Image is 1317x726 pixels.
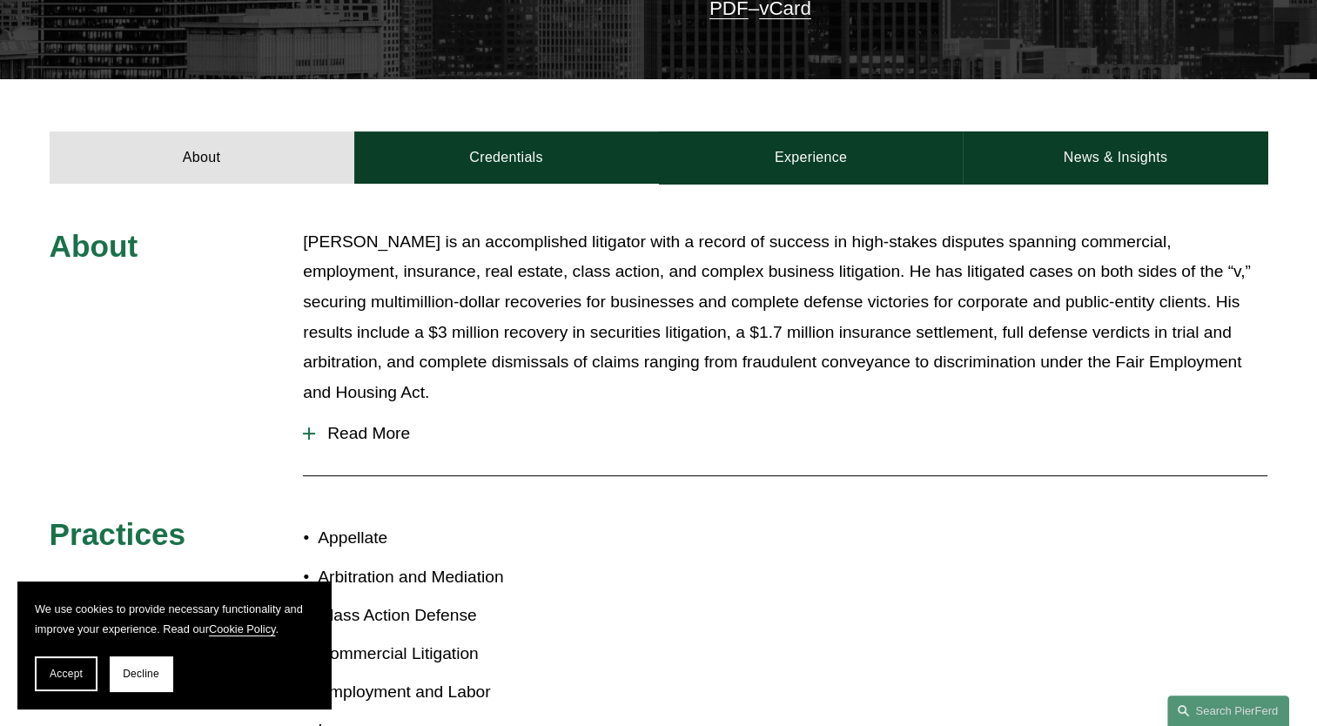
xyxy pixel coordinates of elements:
[209,622,276,635] a: Cookie Policy
[123,668,159,680] span: Decline
[50,131,354,184] a: About
[50,517,186,551] span: Practices
[318,601,658,631] p: Class Action Defense
[50,668,83,680] span: Accept
[50,229,138,263] span: About
[354,131,659,184] a: Credentials
[35,599,313,639] p: We use cookies to provide necessary functionality and improve your experience. Read our .
[1167,696,1289,726] a: Search this site
[963,131,1267,184] a: News & Insights
[318,677,658,708] p: Employment and Labor
[318,639,658,669] p: Commercial Litigation
[35,656,97,691] button: Accept
[17,581,331,709] section: Cookie banner
[303,227,1267,407] p: [PERSON_NAME] is an accomplished litigator with a record of success in high-stakes disputes spann...
[303,411,1267,456] button: Read More
[110,656,172,691] button: Decline
[315,424,1267,443] span: Read More
[659,131,964,184] a: Experience
[318,523,658,554] p: Appellate
[318,562,658,593] p: Arbitration and Mediation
